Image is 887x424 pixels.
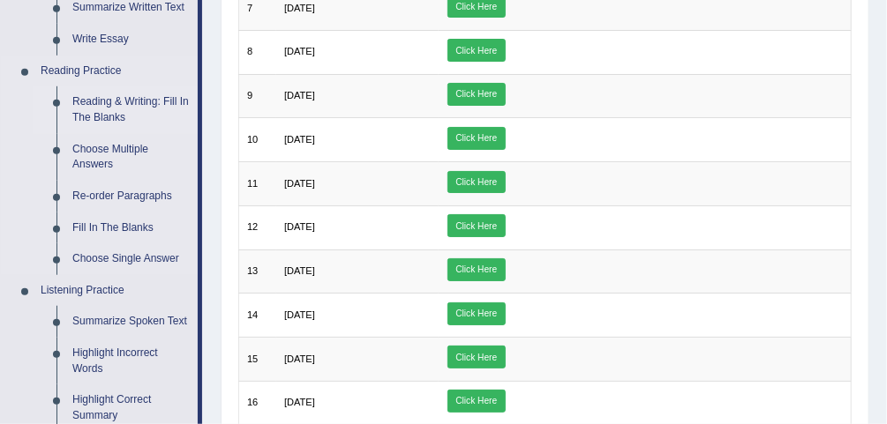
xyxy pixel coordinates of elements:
[284,397,315,407] span: [DATE]
[64,134,198,181] a: Choose Multiple Answers
[64,243,198,275] a: Choose Single Answer
[238,118,276,162] td: 10
[284,265,315,276] span: [DATE]
[238,249,276,294] td: 13
[284,46,315,56] span: [DATE]
[284,134,315,145] span: [DATE]
[447,390,506,413] a: Click Here
[33,275,198,307] a: Listening Practice
[284,353,315,364] span: [DATE]
[238,205,276,249] td: 12
[64,86,198,133] a: Reading & Writing: Fill In The Blanks
[64,24,198,56] a: Write Essay
[447,171,506,194] a: Click Here
[447,83,506,106] a: Click Here
[64,306,198,338] a: Summarize Spoken Text
[284,178,315,189] span: [DATE]
[64,212,198,244] a: Fill In The Blanks
[238,338,276,382] td: 15
[447,302,506,325] a: Click Here
[447,39,506,62] a: Click Here
[447,346,506,368] a: Click Here
[33,56,198,87] a: Reading Practice
[238,30,276,74] td: 8
[284,309,315,320] span: [DATE]
[284,90,315,100] span: [DATE]
[447,127,506,150] a: Click Here
[64,181,198,212] a: Re-order Paragraphs
[238,74,276,118] td: 9
[447,214,506,237] a: Click Here
[238,294,276,338] td: 14
[64,338,198,384] a: Highlight Incorrect Words
[284,3,315,13] span: [DATE]
[284,221,315,232] span: [DATE]
[238,162,276,206] td: 11
[447,258,506,281] a: Click Here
